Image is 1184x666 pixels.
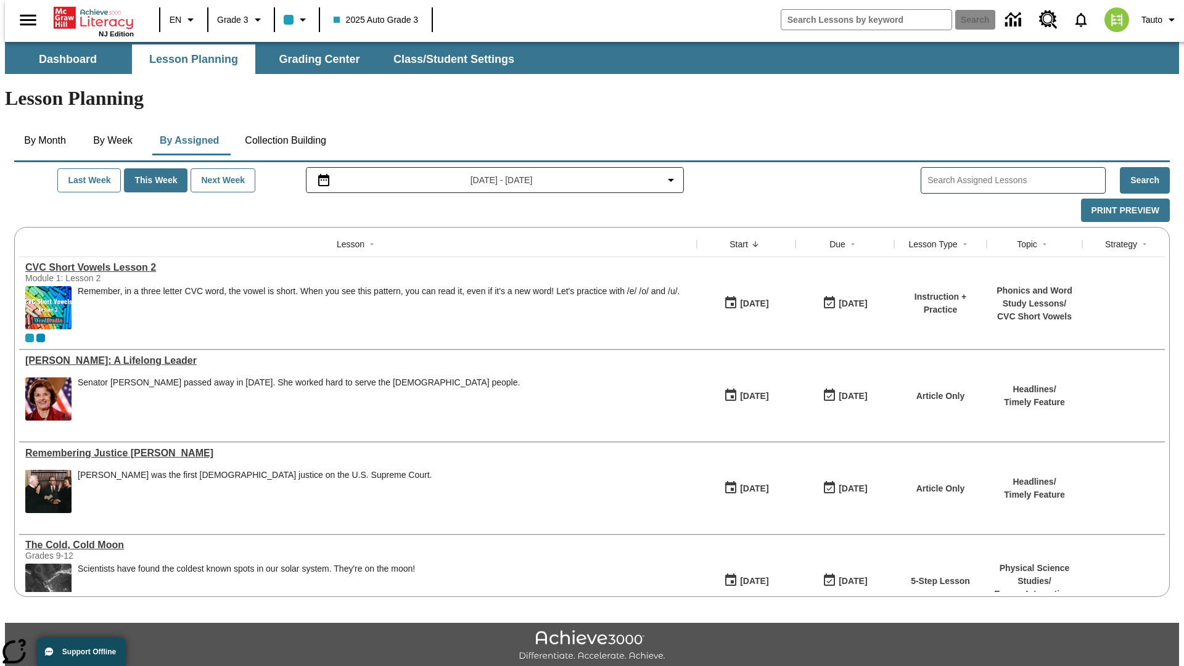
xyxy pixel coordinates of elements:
a: Remembering Justice O'Connor, Lessons [25,448,691,459]
button: Open side menu [10,2,46,38]
p: CVC Short Vowels [993,310,1076,323]
div: [DATE] [839,296,867,311]
div: Grades 9-12 [25,551,210,561]
div: [DATE] [740,296,768,311]
button: Profile/Settings [1137,9,1184,31]
p: Remember, in a three letter CVC word, the vowel is short. When you see this pattern, you can read... [78,286,680,297]
div: [DATE] [740,481,768,496]
button: Sort [748,237,763,252]
span: Support Offline [62,647,116,656]
div: Module 1: Lesson 2 [25,273,210,283]
a: Data Center [998,3,1032,37]
p: Energy Interactions [993,588,1076,601]
button: 08/20/25: First time the lesson was available [720,477,773,500]
span: EN [170,14,181,27]
button: Print Preview [1081,199,1170,223]
a: Dianne Feinstein: A Lifelong Leader, Lessons [25,355,691,366]
button: 08/20/25: First time the lesson was available [720,292,773,315]
div: [PERSON_NAME] was the first [DEMOGRAPHIC_DATA] justice on the U.S. Supreme Court. [78,470,432,480]
div: [DATE] [839,573,867,589]
img: Achieve3000 Differentiate Accelerate Achieve [519,630,665,662]
span: NJ Edition [99,30,134,38]
p: Timely Feature [1004,396,1065,409]
button: 08/20/25: Last day the lesson can be accessed [818,292,871,315]
span: Tauto [1141,14,1162,27]
div: Scientists have found the coldest known spots in our solar system. They're on the moon! [78,564,415,574]
input: Search Assigned Lessons [927,171,1105,189]
a: Resource Center, Will open in new tab [1032,3,1065,36]
div: Scientists have found the coldest known spots in our solar system. They're on the moon! [78,564,415,607]
p: Phonics and Word Study Lessons / [993,284,1076,310]
button: 08/20/25: Last day the lesson can be accessed [818,384,871,408]
p: Headlines / [1004,475,1065,488]
div: Current Class [25,334,34,342]
button: 08/20/25: First time the lesson was available [720,384,773,408]
div: SubNavbar [5,42,1179,74]
button: Next Week [191,168,255,192]
div: Dianne Feinstein: A Lifelong Leader [25,355,691,366]
a: The Cold, Cold Moon , Lessons [25,540,691,551]
div: Remembering Justice O'Connor [25,448,691,459]
p: Instruction + Practice [900,290,980,316]
p: Physical Science Studies / [993,562,1076,588]
div: Lesson Type [908,238,957,250]
div: The Cold, Cold Moon [25,540,691,551]
img: CVC Short Vowels Lesson 2. [25,286,72,329]
span: Grade 3 [217,14,249,27]
div: Remember, in a three letter CVC word, the vowel is short. When you see this pattern, you can read... [78,286,680,329]
span: [DATE] - [DATE] [471,174,533,187]
button: 08/20/25: Last day the lesson can be accessed [818,569,871,593]
h1: Lesson Planning [5,87,1179,110]
button: By Month [14,126,76,155]
button: Language: EN, Select a language [164,9,203,31]
a: Notifications [1065,4,1097,36]
div: [DATE] [839,481,867,496]
button: Search [1120,167,1170,194]
button: Support Offline [37,638,126,666]
button: Grading Center [258,44,381,74]
button: Collection Building [235,126,336,155]
button: Sort [1137,237,1152,252]
a: Home [54,6,134,30]
button: This Week [124,168,187,192]
p: 5-Step Lesson [911,575,970,588]
div: [DATE] [740,573,768,589]
div: SubNavbar [5,44,525,74]
p: Article Only [916,482,965,495]
img: avatar image [1104,7,1129,32]
div: Due [829,238,845,250]
button: 08/20/25: First time the lesson was available [720,569,773,593]
button: Dashboard [6,44,129,74]
div: CVC Short Vowels Lesson 2 [25,262,691,273]
img: image [25,564,72,607]
p: Headlines / [1004,383,1065,396]
button: By Week [82,126,144,155]
div: Lesson [337,238,364,250]
p: Article Only [916,390,965,403]
div: Sandra Day O'Connor was the first female justice on the U.S. Supreme Court. [78,470,432,513]
a: CVC Short Vowels Lesson 2, Lessons [25,262,691,273]
button: Sort [958,237,972,252]
div: Senator [PERSON_NAME] passed away in [DATE]. She worked hard to serve the [DEMOGRAPHIC_DATA] people. [78,377,520,388]
div: Start [730,238,748,250]
button: Last Week [57,168,121,192]
div: Home [54,4,134,38]
input: search field [781,10,952,30]
div: Senator Dianne Feinstein passed away in September 2023. She worked hard to serve the American peo... [78,377,520,421]
div: [DATE] [839,388,867,404]
button: Sort [1037,237,1052,252]
button: Sort [364,237,379,252]
div: OL 2025 Auto Grade 4 [36,334,45,342]
button: Sort [845,237,860,252]
button: Select a new avatar [1097,4,1137,36]
span: 2025 Auto Grade 3 [334,14,419,27]
img: Chief Justice Warren Burger, wearing a black robe, holds up his right hand and faces Sandra Day O... [25,470,72,513]
p: Timely Feature [1004,488,1065,501]
button: Class color is light blue. Change class color [279,9,315,31]
svg: Collapse Date Range Filter [664,173,678,187]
